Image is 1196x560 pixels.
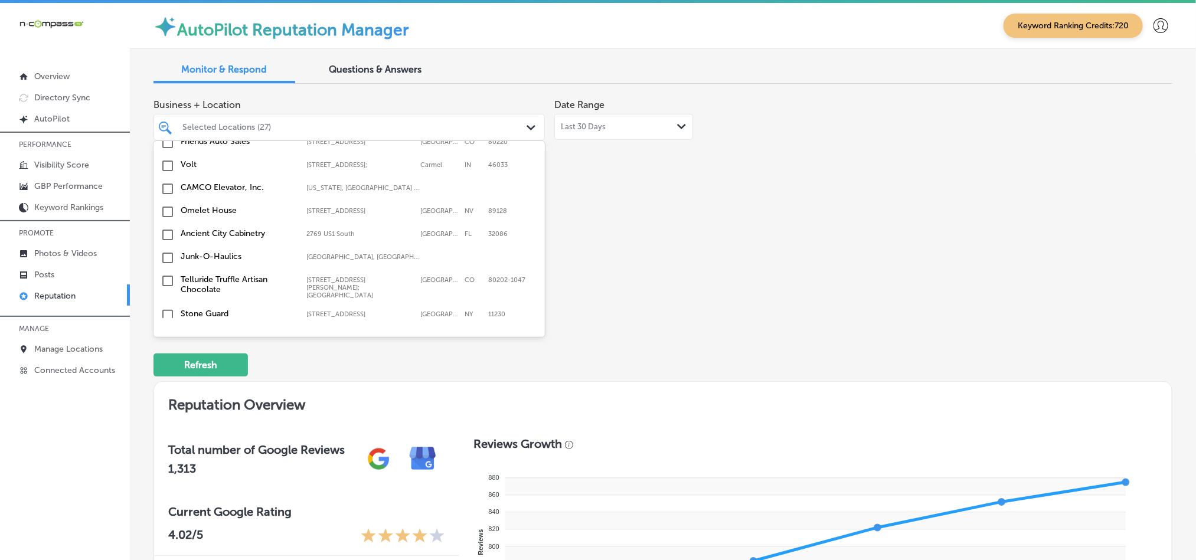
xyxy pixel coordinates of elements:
[361,528,445,546] div: 4.02 Stars
[473,437,562,451] h3: Reviews Growth
[34,181,103,191] p: GBP Performance
[154,382,1172,423] h2: Reputation Overview
[329,64,422,75] span: Questions & Answers
[34,270,54,280] p: Posts
[465,310,482,318] label: NY
[488,161,508,169] label: 46033
[489,474,499,482] tspan: 880
[420,207,459,215] label: Las Vegas
[153,353,248,376] button: Refresh
[306,138,414,146] label: 5201 E Colfax Ave
[34,202,103,212] p: Keyword Rankings
[561,122,606,132] span: Last 30 Days
[488,230,508,238] label: 32086
[465,207,482,215] label: NV
[181,274,295,294] label: Telluride Truffle Artisan Chocolate
[420,310,459,318] label: Brooklyn
[465,230,482,238] label: FL
[34,291,76,301] p: Reputation
[181,182,295,192] label: CAMCO Elevator, Inc.
[465,161,482,169] label: IN
[181,251,295,261] label: Junk-O-Haulics
[153,99,545,110] span: Business + Location
[477,529,484,555] text: Reviews
[34,344,103,354] p: Manage Locations
[181,136,295,146] label: Friends Auto Sales
[168,505,445,519] h3: Current Google Rating
[488,138,508,146] label: 80220
[420,230,459,238] label: St. Augustine
[489,526,499,533] tspan: 820
[181,309,295,319] label: Stone Guard
[489,543,499,550] tspan: 800
[34,114,70,124] p: AutoPilot
[19,18,84,30] img: 660ab0bf-5cc7-4cb8-ba1c-48b5ae0f18e60NCTV_CLogo_TV_Black_-500x88.png
[181,205,295,215] label: Omelet House
[168,461,345,476] h2: 1,313
[488,207,507,215] label: 89128
[181,228,295,238] label: Ancient City Cabinetry
[401,437,445,481] img: e7ababfa220611ac49bdb491a11684a6.png
[182,64,267,75] span: Monitor & Respond
[306,161,414,169] label: 2750 E 146th St Loft 23/24;
[306,230,414,238] label: 2769 US1 South
[489,509,499,516] tspan: 840
[554,99,604,110] label: Date Range
[1004,14,1143,38] span: Keyword Ranking Credits: 720
[420,138,459,146] label: Denver
[488,310,505,318] label: 11230
[306,184,420,192] label: Texas, USA | Arkansas, USA | Oklahoma, USA | Louisiana, USA | Caddo Parish, LA, USA | Bossier Par...
[34,93,90,103] p: Directory Sync
[168,528,203,546] p: 4.02 /5
[420,161,459,169] label: Carmel
[153,15,177,38] img: autopilot-icon
[306,310,414,318] label: 1340 Coney Island Avenue
[177,20,409,40] label: AutoPilot Reputation Manager
[34,71,70,81] p: Overview
[306,276,414,299] label: 1701 Wynkoop Street; Union Station
[306,207,414,215] label: 2227 North Rampart Boulevard
[182,122,528,132] div: Selected Locations (27)
[168,443,345,457] h3: Total number of Google Reviews
[181,159,295,169] label: Volt
[306,253,420,261] label: Omaha, NE, USA | Wahoo, NE, USA | Gretna, NE, USA | Valley, NE, USA | Lincoln, NE, USA | Bellevue...
[465,276,482,299] label: CO
[34,365,115,375] p: Connected Accounts
[488,276,525,299] label: 80202-1047
[489,492,499,499] tspan: 860
[465,138,482,146] label: CO
[34,160,89,170] p: Visibility Score
[34,248,97,258] p: Photos & Videos
[357,437,401,481] img: gPZS+5FD6qPJAAAAABJRU5ErkJggg==
[420,276,459,299] label: Denver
